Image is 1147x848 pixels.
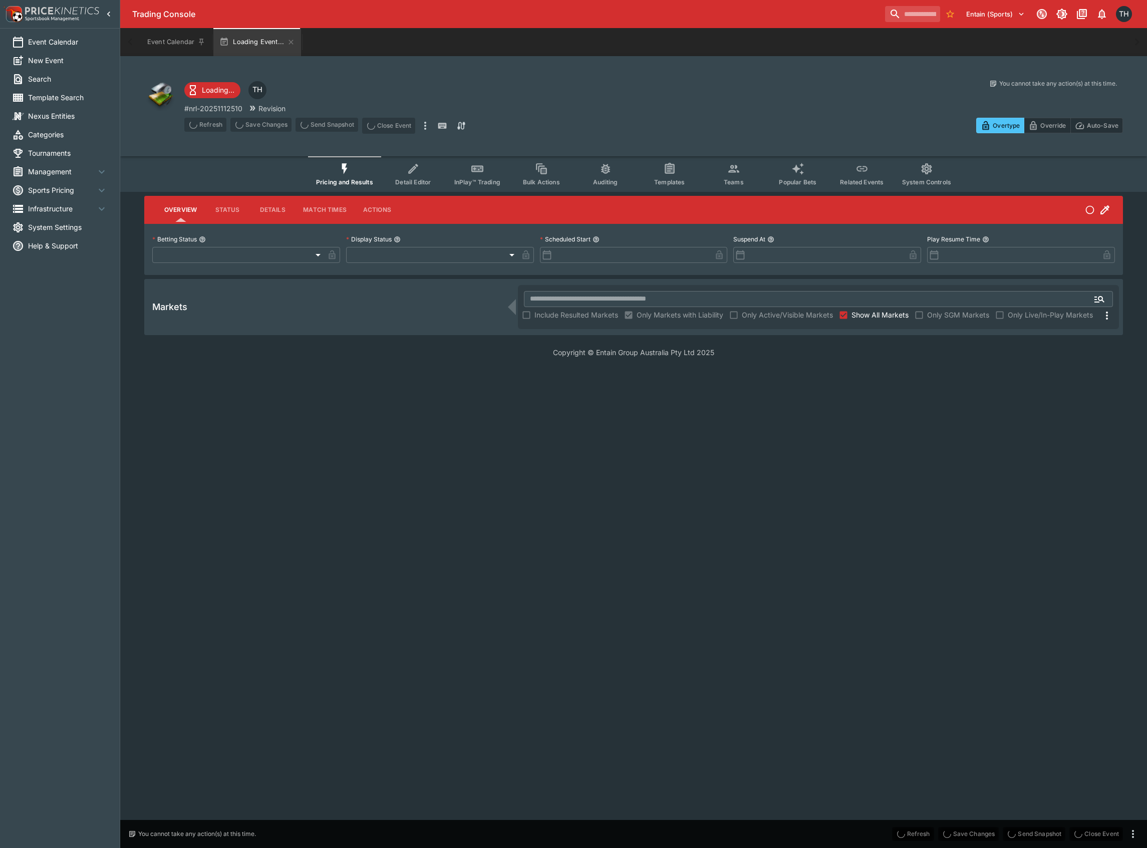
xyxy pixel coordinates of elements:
[28,166,96,177] span: Management
[767,236,774,243] button: Suspend At
[28,203,96,214] span: Infrastructure
[1040,120,1066,131] p: Override
[976,118,1024,133] button: Overtype
[28,74,108,84] span: Search
[205,198,250,222] button: Status
[902,178,951,186] span: System Controls
[132,9,881,20] div: Trading Console
[28,129,108,140] span: Categories
[1053,5,1071,23] button: Toggle light/dark mode
[982,236,989,243] button: Play Resume Time
[523,178,560,186] span: Bulk Actions
[138,829,256,838] p: You cannot take any action(s) at this time.
[152,301,187,313] h5: Markets
[152,235,197,243] p: Betting Status
[840,178,884,186] span: Related Events
[1033,5,1051,23] button: Connected to PK
[213,28,301,56] button: Loading Event...
[28,92,108,103] span: Template Search
[779,178,816,186] span: Popular Bets
[141,28,211,56] button: Event Calendar
[395,178,431,186] span: Detail Editor
[1101,310,1113,322] svg: More
[316,178,373,186] span: Pricing and Results
[28,185,96,195] span: Sports Pricing
[3,4,23,24] img: PriceKinetics Logo
[156,198,205,222] button: Overview
[1070,118,1123,133] button: Auto-Save
[976,118,1123,133] div: Start From
[534,310,618,320] span: Include Resulted Markets
[120,347,1147,358] p: Copyright © Entain Group Australia Pty Ltd 2025
[1127,828,1139,840] button: more
[1008,310,1093,320] span: Only Live/In-Play Markets
[184,103,242,114] p: Copy To Clipboard
[248,81,266,99] div: Todd Henderson
[593,178,618,186] span: Auditing
[960,6,1031,22] button: Select Tenant
[199,236,206,243] button: Betting Status
[540,235,591,243] p: Scheduled Start
[724,178,744,186] span: Teams
[25,17,79,21] img: Sportsbook Management
[250,198,295,222] button: Details
[927,235,980,243] p: Play Resume Time
[885,6,940,22] input: search
[454,178,500,186] span: InPlay™ Trading
[394,236,401,243] button: Display Status
[308,156,959,192] div: Event type filters
[851,310,909,320] span: Show All Markets
[28,222,108,232] span: System Settings
[355,198,400,222] button: Actions
[28,240,108,251] span: Help & Support
[25,7,99,15] img: PriceKinetics
[28,55,108,66] span: New Event
[1113,3,1135,25] button: Todd Henderson
[295,198,355,222] button: Match Times
[1087,120,1118,131] p: Auto-Save
[202,85,234,95] p: Loading...
[28,37,108,47] span: Event Calendar
[927,310,989,320] span: Only SGM Markets
[346,235,392,243] p: Display Status
[1024,118,1070,133] button: Override
[654,178,685,186] span: Templates
[144,79,176,111] img: other.png
[28,111,108,121] span: Nexus Entities
[1090,290,1108,308] button: Open
[1093,5,1111,23] button: Notifications
[593,236,600,243] button: Scheduled Start
[942,6,958,22] button: No Bookmarks
[28,148,108,158] span: Tournaments
[258,103,285,114] p: Revision
[733,235,765,243] p: Suspend At
[742,310,833,320] span: Only Active/Visible Markets
[1116,6,1132,22] div: Todd Henderson
[993,120,1020,131] p: Overtype
[1073,5,1091,23] button: Documentation
[637,310,723,320] span: Only Markets with Liability
[419,118,431,134] button: more
[999,79,1117,88] p: You cannot take any action(s) at this time.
